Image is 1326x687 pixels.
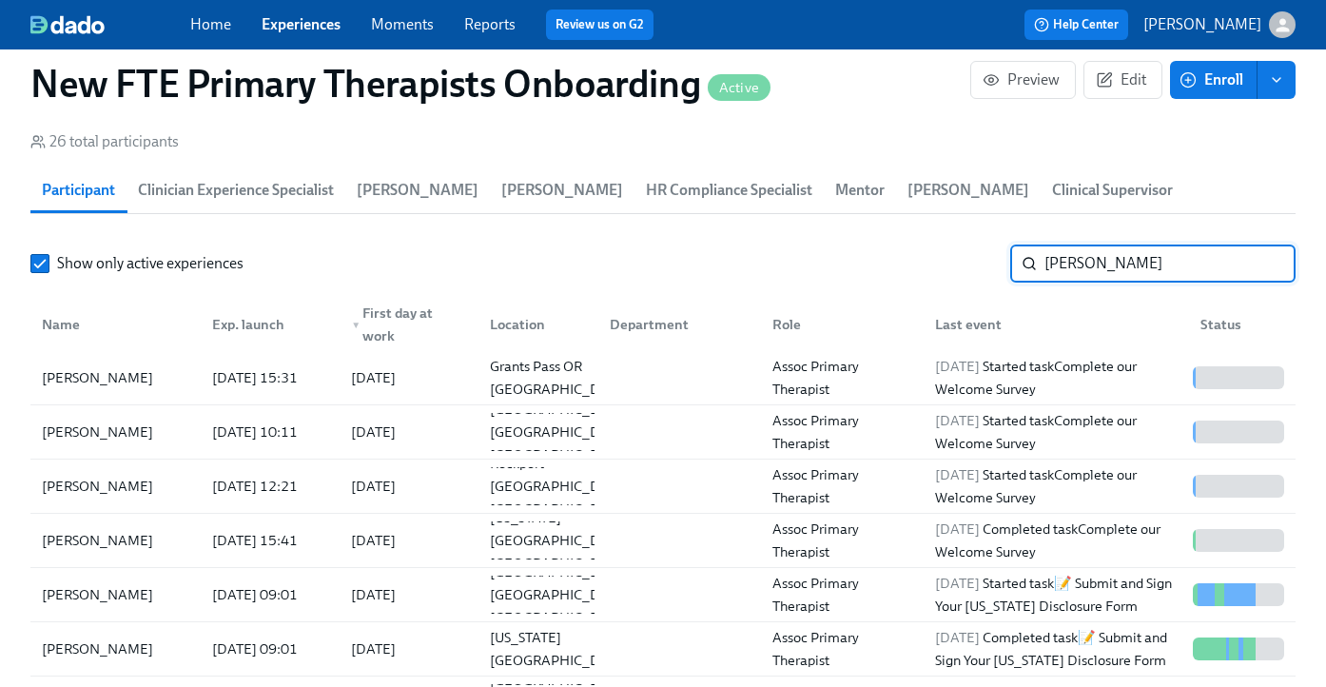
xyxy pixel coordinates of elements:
div: [DATE] 12:21 [205,475,336,498]
a: Review us on G2 [556,15,644,34]
div: Name [34,305,197,343]
div: Department [595,305,757,343]
button: [PERSON_NAME] [1143,11,1296,38]
div: [DATE] [351,475,396,498]
div: [PERSON_NAME] [34,421,197,443]
a: Home [190,15,231,33]
span: Active [708,81,770,95]
div: [PERSON_NAME][DATE] 15:31[DATE]Grants Pass OR [GEOGRAPHIC_DATA]Assoc Primary Therapist[DATE] Star... [30,351,1296,405]
span: Preview [986,70,1060,89]
h1: New FTE Primary Therapists Onboarding [30,61,770,107]
span: ▼ [351,321,361,330]
div: Role [765,313,920,336]
p: [PERSON_NAME] [1143,14,1261,35]
div: Started task 📝 Submit and Sign Your [US_STATE] Disclosure Form [927,572,1185,618]
span: [DATE] [935,466,980,483]
div: [PERSON_NAME] [34,366,197,389]
div: Location [475,305,595,343]
span: Enroll [1183,70,1243,89]
div: Exp. launch [197,305,336,343]
div: Role [757,305,920,343]
div: Started task Complete our Welcome Survey [927,463,1185,509]
span: [DATE] [935,520,980,538]
div: Last event [927,313,1185,336]
div: ▼First day at work [336,305,475,343]
div: [PERSON_NAME][DATE] 10:11[DATE][GEOGRAPHIC_DATA] [GEOGRAPHIC_DATA] [GEOGRAPHIC_DATA]Assoc Primary... [30,405,1296,460]
div: [US_STATE] [GEOGRAPHIC_DATA] [GEOGRAPHIC_DATA] [482,506,637,575]
div: Completed task Complete our Welcome Survey [927,518,1185,563]
span: [DATE] [935,358,980,375]
div: Assoc Primary Therapist [765,572,920,618]
a: Moments [371,15,434,33]
div: [PERSON_NAME][DATE] 15:41[DATE][US_STATE] [GEOGRAPHIC_DATA] [GEOGRAPHIC_DATA]Assoc Primary Therap... [30,514,1296,568]
div: Name [34,313,197,336]
span: Mentor [835,177,885,204]
div: [DATE] 09:01 [205,638,336,660]
div: Status [1193,313,1292,336]
div: Exp. launch [205,313,336,336]
button: Help Center [1024,10,1128,40]
div: [PERSON_NAME] [34,475,197,498]
div: 26 total participants [30,131,179,152]
span: Help Center [1034,15,1119,34]
span: Edit [1100,70,1146,89]
div: [PERSON_NAME] [34,638,197,660]
div: Last event [920,305,1185,343]
div: Assoc Primary Therapist [765,518,920,563]
button: Edit [1083,61,1162,99]
input: Search by name [1044,245,1296,283]
div: Completed task 📝 Submit and Sign Your [US_STATE] Disclosure Form [927,626,1185,672]
div: [GEOGRAPHIC_DATA] [GEOGRAPHIC_DATA] [GEOGRAPHIC_DATA] [482,398,637,466]
div: [DATE] 10:11 [205,421,336,443]
div: [DATE] 09:01 [205,583,336,606]
button: Review us on G2 [546,10,653,40]
a: Experiences [262,15,341,33]
div: Location [482,313,595,336]
span: [DATE] [935,629,980,646]
div: [DATE] [351,529,396,552]
div: Assoc Primary Therapist [765,355,920,401]
span: [PERSON_NAME] [907,177,1029,204]
button: enroll [1258,61,1296,99]
span: [PERSON_NAME] [501,177,623,204]
div: [PERSON_NAME][DATE] 09:01[DATE][GEOGRAPHIC_DATA][US_STATE] [GEOGRAPHIC_DATA] [GEOGRAPHIC_DATA]Ass... [30,622,1296,677]
span: Clinical Supervisor [1052,177,1173,204]
div: Started task Complete our Welcome Survey [927,355,1185,401]
div: [DATE] [351,638,396,660]
div: Assoc Primary Therapist [765,463,920,509]
div: [DATE] [351,421,396,443]
div: [DATE] [351,583,396,606]
div: Assoc Primary Therapist [765,409,920,455]
div: Status [1185,305,1292,343]
div: Rockport [GEOGRAPHIC_DATA] [GEOGRAPHIC_DATA] [482,452,637,520]
div: First day at work [343,302,475,347]
div: [GEOGRAPHIC_DATA] [GEOGRAPHIC_DATA] [GEOGRAPHIC_DATA] [482,560,637,629]
button: Preview [970,61,1076,99]
span: [DATE] [935,412,980,429]
div: [PERSON_NAME] [34,529,197,552]
div: Assoc Primary Therapist [765,626,920,672]
div: Department [602,313,757,336]
span: [PERSON_NAME] [357,177,478,204]
button: Enroll [1170,61,1258,99]
div: [DATE] 15:41 [205,529,336,552]
div: [DATE] 15:31 [205,366,336,389]
div: [PERSON_NAME] [34,583,197,606]
span: HR Compliance Specialist [646,177,812,204]
span: Participant [42,177,115,204]
img: dado [30,15,105,34]
div: Grants Pass OR [GEOGRAPHIC_DATA] [482,355,637,401]
a: Reports [464,15,516,33]
div: [PERSON_NAME][DATE] 12:21[DATE]Rockport [GEOGRAPHIC_DATA] [GEOGRAPHIC_DATA]Assoc Primary Therapis... [30,460,1296,514]
div: [DATE] [351,366,396,389]
span: [DATE] [935,575,980,592]
span: Show only active experiences [57,253,244,274]
span: Clinician Experience Specialist [138,177,334,204]
div: [PERSON_NAME][DATE] 09:01[DATE][GEOGRAPHIC_DATA] [GEOGRAPHIC_DATA] [GEOGRAPHIC_DATA]Assoc Primary... [30,568,1296,622]
a: dado [30,15,190,34]
div: Started task Complete our Welcome Survey [927,409,1185,455]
